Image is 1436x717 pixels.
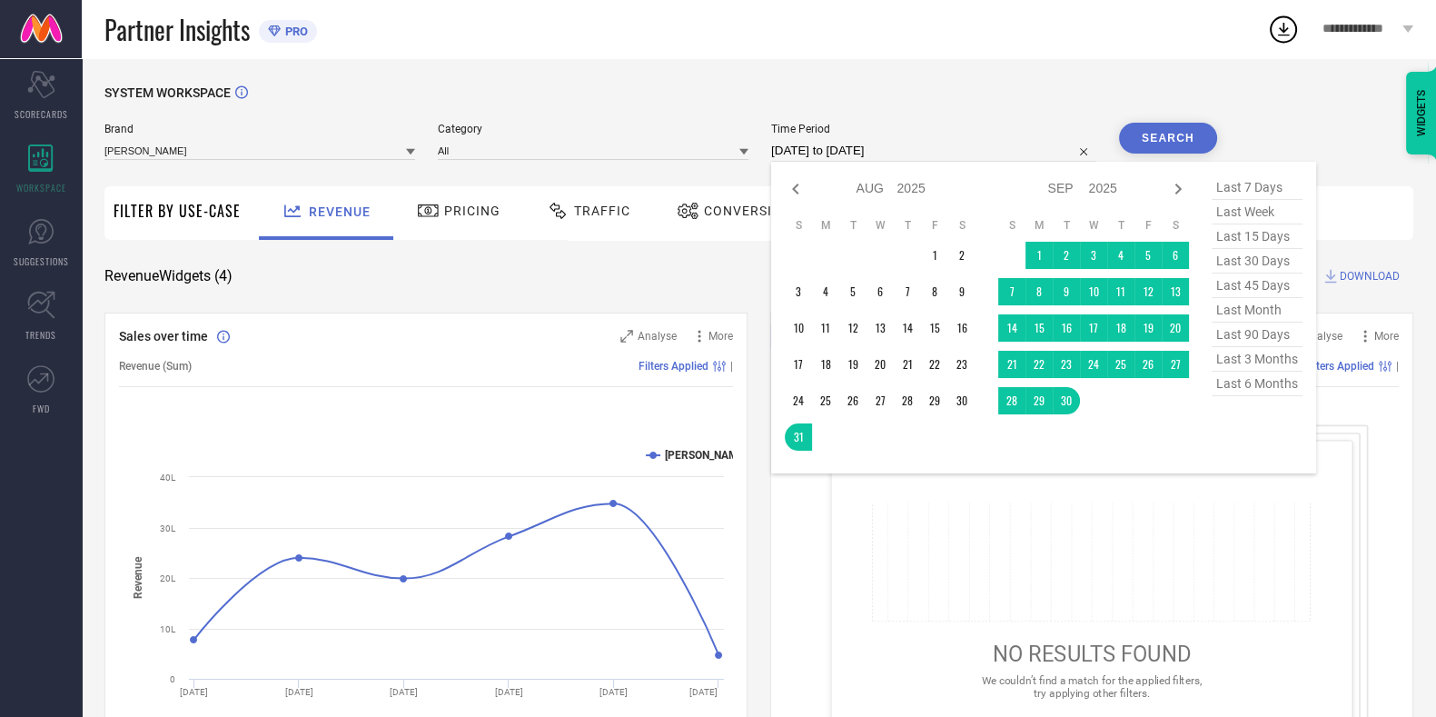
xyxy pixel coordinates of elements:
span: Sales over time [119,329,208,344]
td: Fri Aug 15 2025 [921,314,948,342]
text: [DATE] [599,687,628,697]
th: Wednesday [1080,218,1107,233]
th: Tuesday [1053,218,1080,233]
td: Wed Sep 03 2025 [1080,242,1107,269]
td: Wed Sep 24 2025 [1080,351,1107,378]
td: Fri Sep 12 2025 [1134,278,1162,305]
td: Fri Sep 05 2025 [1134,242,1162,269]
td: Tue Aug 19 2025 [839,351,867,378]
td: Mon Sep 01 2025 [1025,242,1053,269]
td: Wed Aug 06 2025 [867,278,894,305]
span: More [1374,330,1399,343]
span: last 15 days [1212,224,1302,249]
td: Mon Sep 29 2025 [1025,387,1053,414]
td: Thu Aug 14 2025 [894,314,921,342]
td: Sun Sep 07 2025 [998,278,1025,305]
td: Fri Aug 08 2025 [921,278,948,305]
td: Sun Sep 28 2025 [998,387,1025,414]
td: Fri Sep 19 2025 [1134,314,1162,342]
td: Wed Aug 27 2025 [867,387,894,414]
span: Partner Insights [104,11,250,48]
th: Saturday [948,218,975,233]
span: SYSTEM WORKSPACE [104,85,231,100]
text: [DATE] [495,687,523,697]
td: Thu Aug 21 2025 [894,351,921,378]
th: Monday [812,218,839,233]
text: 20L [160,573,176,583]
text: [PERSON_NAME] [665,449,748,462]
td: Fri Aug 29 2025 [921,387,948,414]
td: Mon Aug 11 2025 [812,314,839,342]
td: Sat Aug 16 2025 [948,314,975,342]
span: More [708,330,733,343]
td: Wed Sep 17 2025 [1080,314,1107,342]
td: Tue Sep 02 2025 [1053,242,1080,269]
td: Fri Aug 22 2025 [921,351,948,378]
text: [DATE] [285,687,313,697]
td: Sat Aug 02 2025 [948,242,975,269]
text: 30L [160,523,176,533]
td: Tue Sep 30 2025 [1053,387,1080,414]
td: Tue Aug 05 2025 [839,278,867,305]
td: Mon Aug 18 2025 [812,351,839,378]
td: Sat Sep 27 2025 [1162,351,1189,378]
text: 40L [160,473,176,483]
text: [DATE] [390,687,418,697]
td: Mon Sep 22 2025 [1025,351,1053,378]
td: Sat Sep 13 2025 [1162,278,1189,305]
span: TRENDS [25,328,56,342]
td: Sat Aug 30 2025 [948,387,975,414]
td: Fri Aug 01 2025 [921,242,948,269]
td: Thu Sep 18 2025 [1107,314,1134,342]
td: Sun Aug 31 2025 [785,423,812,451]
th: Friday [1134,218,1162,233]
td: Sat Aug 23 2025 [948,351,975,378]
span: WORKSPACE [16,181,66,194]
td: Mon Aug 25 2025 [812,387,839,414]
div: Next month [1167,178,1189,200]
input: Select time period [771,140,1096,162]
span: Pricing [444,204,500,218]
td: Sat Sep 06 2025 [1162,242,1189,269]
text: [DATE] [180,687,208,697]
span: last 3 months [1212,347,1302,372]
span: Analyse [1303,330,1342,343]
th: Tuesday [839,218,867,233]
td: Mon Aug 04 2025 [812,278,839,305]
td: Sun Aug 17 2025 [785,351,812,378]
span: Filters Applied [1304,360,1374,373]
td: Tue Sep 09 2025 [1053,278,1080,305]
span: DOWNLOAD [1340,267,1400,285]
span: Filter By Use-Case [114,200,241,222]
td: Wed Aug 20 2025 [867,351,894,378]
td: Tue Sep 16 2025 [1053,314,1080,342]
td: Thu Sep 04 2025 [1107,242,1134,269]
th: Friday [921,218,948,233]
button: Search [1119,123,1217,154]
th: Thursday [1107,218,1134,233]
div: Previous month [785,178,807,200]
td: Sat Aug 09 2025 [948,278,975,305]
text: [DATE] [689,687,718,697]
span: last month [1212,298,1302,323]
td: Sun Aug 03 2025 [785,278,812,305]
td: Sun Sep 14 2025 [998,314,1025,342]
div: Open download list [1267,13,1300,45]
span: last 6 months [1212,372,1302,396]
span: Analyse [638,330,677,343]
span: last 90 days [1212,323,1302,347]
th: Saturday [1162,218,1189,233]
span: Revenue [309,204,371,219]
svg: Zoom [620,330,633,343]
span: Traffic [574,204,630,218]
text: 0 [170,674,175,684]
td: Thu Sep 11 2025 [1107,278,1134,305]
span: last 45 days [1212,274,1302,298]
td: Sun Aug 24 2025 [785,387,812,414]
span: FWD [33,402,50,415]
td: Wed Aug 13 2025 [867,314,894,342]
span: Conversion [704,204,792,218]
td: Fri Sep 26 2025 [1134,351,1162,378]
tspan: Revenue [132,556,144,599]
th: Thursday [894,218,921,233]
